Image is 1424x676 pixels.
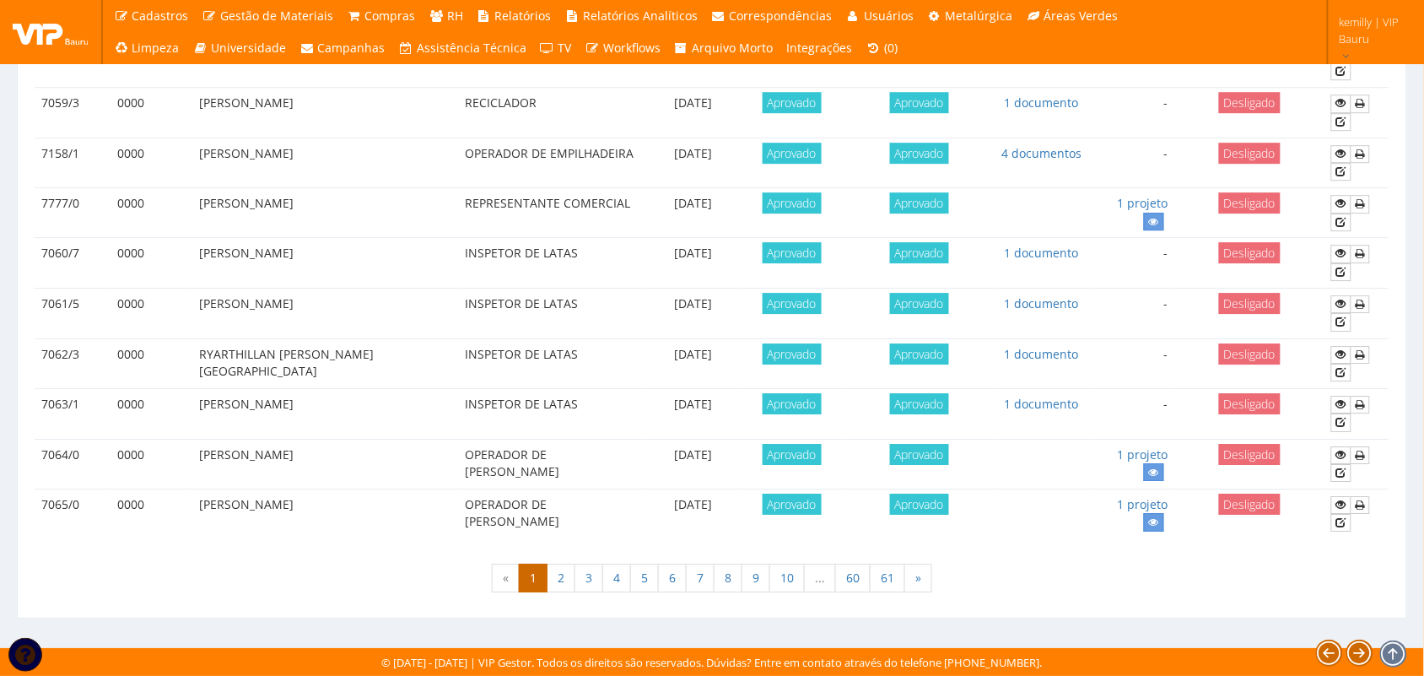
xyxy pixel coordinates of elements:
[35,138,111,188] td: 7158/1
[574,564,603,592] a: 3
[1339,14,1402,47] span: kemilly | VIP Bauru
[1005,245,1079,261] a: 1 documento
[884,40,898,56] span: (0)
[648,389,738,440] td: [DATE]
[111,188,192,238] td: 0000
[804,564,836,592] span: ...
[658,564,687,592] a: 6
[890,242,949,263] span: Aprovado
[1219,393,1281,414] span: Desligado
[763,192,822,214] span: Aprovado
[192,188,459,238] td: [PERSON_NAME]
[1219,242,1281,263] span: Desligado
[192,289,459,339] td: [PERSON_NAME]
[547,564,575,592] a: 2
[192,138,459,188] td: [PERSON_NAME]
[458,289,648,339] td: INSPETOR DE LATAS
[458,489,648,538] td: OPERADOR DE [PERSON_NAME]
[780,32,860,64] a: Integrações
[1219,343,1281,365] span: Desligado
[769,564,805,592] a: 10
[763,494,822,515] span: Aprovado
[1005,396,1079,412] a: 1 documento
[132,8,189,24] span: Cadastros
[648,338,738,389] td: [DATE]
[107,32,186,64] a: Limpeza
[458,188,648,238] td: REPRESENTANTE COMERCIAL
[904,564,932,592] a: Próxima »
[35,289,111,339] td: 7061/5
[1005,346,1079,362] a: 1 documento
[1090,138,1174,188] td: -
[763,242,822,263] span: Aprovado
[111,238,192,289] td: 0000
[35,88,111,138] td: 7059/3
[864,8,914,24] span: Usuários
[417,40,526,56] span: Assistência Técnica
[1090,238,1174,289] td: -
[111,389,192,440] td: 0000
[648,289,738,339] td: [DATE]
[293,32,392,64] a: Campanhas
[648,138,738,188] td: [DATE]
[111,289,192,339] td: 0000
[890,143,949,164] span: Aprovado
[492,564,520,592] span: «
[1219,444,1281,465] span: Desligado
[1001,145,1081,161] a: 4 documentos
[382,655,1043,671] div: © [DATE] - [DATE] | VIP Gestor. Todos os direitos são reservados. Dúvidas? Entre em contato atrav...
[1219,293,1281,314] span: Desligado
[365,8,416,24] span: Compras
[458,439,648,489] td: OPERADOR DE [PERSON_NAME]
[1044,8,1119,24] span: Áreas Verdes
[1219,192,1281,214] span: Desligado
[835,564,871,592] a: 60
[35,238,111,289] td: 7060/7
[458,338,648,389] td: INSPETOR DE LATAS
[132,40,180,56] span: Limpeza
[579,32,668,64] a: Workflows
[1219,494,1281,515] span: Desligado
[890,192,949,214] span: Aprovado
[1118,195,1168,211] a: 1 projeto
[211,40,286,56] span: Universidade
[192,389,459,440] td: [PERSON_NAME]
[1118,496,1168,512] a: 1 projeto
[602,564,631,592] a: 4
[763,343,822,365] span: Aprovado
[447,8,463,24] span: RH
[35,489,111,538] td: 7065/0
[693,40,774,56] span: Arquivo Morto
[35,439,111,489] td: 7064/0
[686,564,715,592] a: 7
[714,564,742,592] a: 8
[458,238,648,289] td: INSPETOR DE LATAS
[763,293,822,314] span: Aprovado
[742,564,770,592] a: 9
[890,494,949,515] span: Aprovado
[13,19,89,45] img: logo
[860,32,905,64] a: (0)
[603,40,661,56] span: Workflows
[111,88,192,138] td: 0000
[111,138,192,188] td: 0000
[35,188,111,238] td: 7777/0
[192,489,459,538] td: [PERSON_NAME]
[495,8,552,24] span: Relatórios
[667,32,780,64] a: Arquivo Morto
[890,393,949,414] span: Aprovado
[35,338,111,389] td: 7062/3
[192,238,459,289] td: [PERSON_NAME]
[648,88,738,138] td: [DATE]
[1090,88,1174,138] td: -
[533,32,579,64] a: TV
[890,293,949,314] span: Aprovado
[392,32,534,64] a: Assistência Técnica
[1219,92,1281,113] span: Desligado
[648,489,738,538] td: [DATE]
[870,564,905,592] a: 61
[1090,289,1174,339] td: -
[946,8,1013,24] span: Metalúrgica
[458,138,648,188] td: OPERADOR DE EMPILHADEIRA
[558,40,572,56] span: TV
